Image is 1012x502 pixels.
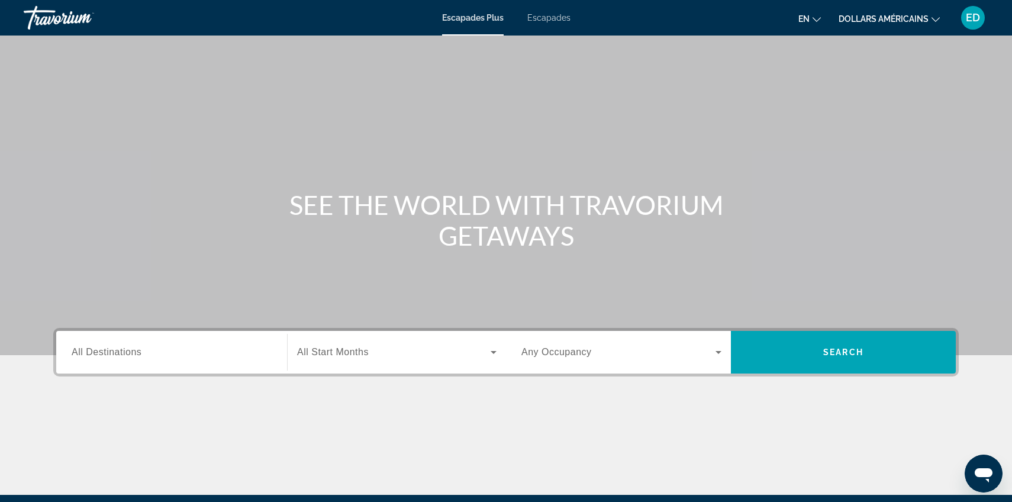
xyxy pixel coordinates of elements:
[56,331,956,374] div: Widget de recherche
[823,347,863,357] span: Search
[798,14,810,24] font: en
[297,347,369,357] span: All Start Months
[839,10,940,27] button: Changer de devise
[839,14,929,24] font: dollars américains
[24,2,142,33] a: Travorium
[965,455,1003,493] iframe: Bouton de lancement de la fenêtre de messagerie
[958,5,988,30] button: Menu utilisateur
[731,331,956,374] button: Search
[527,13,571,22] a: Escapades
[966,11,980,24] font: ED
[521,347,592,357] span: Any Occupancy
[284,189,728,251] h1: SEE THE WORLD WITH TRAVORIUM GETAWAYS
[72,347,141,357] span: All Destinations
[798,10,821,27] button: Changer de langue
[442,13,504,22] a: Escapades Plus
